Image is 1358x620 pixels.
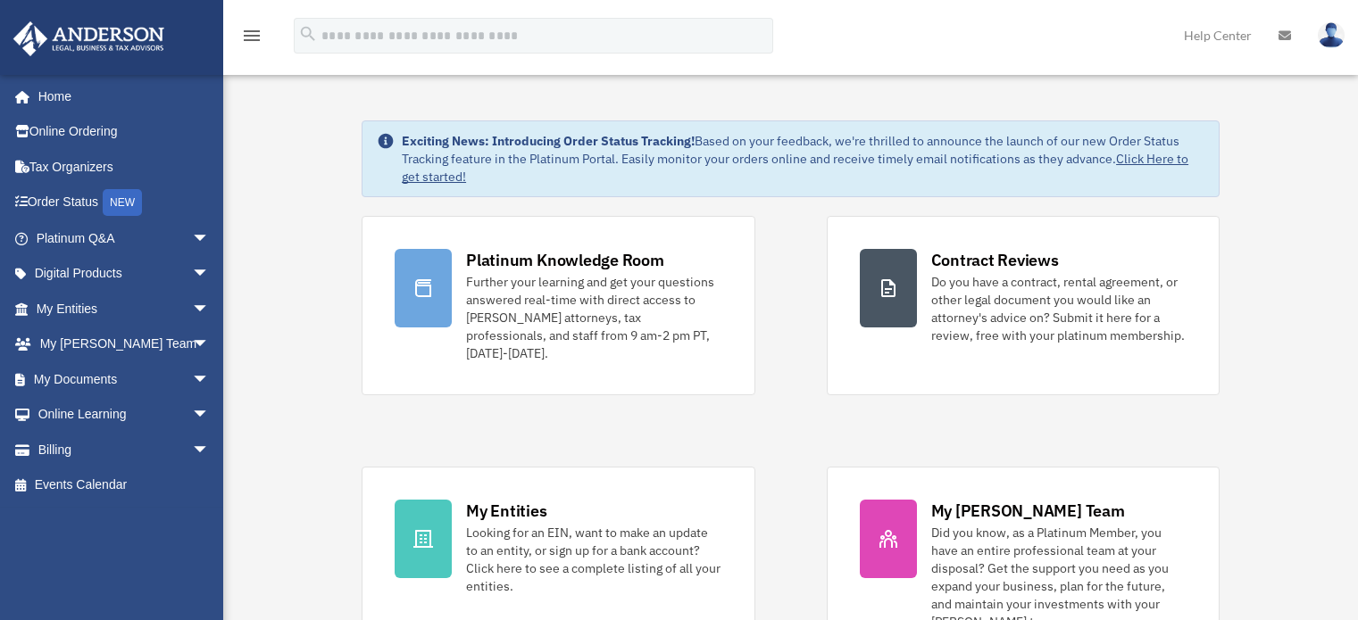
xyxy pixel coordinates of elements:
[192,327,228,363] span: arrow_drop_down
[241,31,262,46] a: menu
[192,291,228,327] span: arrow_drop_down
[931,249,1059,271] div: Contract Reviews
[12,185,237,221] a: Order StatusNEW
[8,21,170,56] img: Anderson Advisors Platinum Portal
[402,133,695,149] strong: Exciting News: Introducing Order Status Tracking!
[192,397,228,434] span: arrow_drop_down
[192,432,228,468] span: arrow_drop_down
[12,467,237,503] a: Events Calendar
[12,149,237,185] a: Tax Organizers
[12,79,228,114] a: Home
[466,500,546,522] div: My Entities
[12,361,237,397] a: My Documentsarrow_drop_down
[12,327,237,362] a: My [PERSON_NAME] Teamarrow_drop_down
[12,256,237,292] a: Digital Productsarrow_drop_down
[466,524,721,595] div: Looking for an EIN, want to make an update to an entity, or sign up for a bank account? Click her...
[192,256,228,293] span: arrow_drop_down
[12,220,237,256] a: Platinum Q&Aarrow_drop_down
[103,189,142,216] div: NEW
[12,432,237,467] a: Billingarrow_drop_down
[402,132,1204,186] div: Based on your feedback, we're thrilled to announce the launch of our new Order Status Tracking fe...
[298,24,318,44] i: search
[931,500,1125,522] div: My [PERSON_NAME] Team
[12,397,237,433] a: Online Learningarrow_drop_down
[192,220,228,257] span: arrow_drop_down
[192,361,228,398] span: arrow_drop_down
[466,273,721,362] div: Further your learning and get your questions answered real-time with direct access to [PERSON_NAM...
[931,273,1187,344] div: Do you have a contract, rental agreement, or other legal document you would like an attorney's ad...
[241,25,262,46] i: menu
[1318,22,1345,48] img: User Pic
[362,216,754,395] a: Platinum Knowledge Room Further your learning and get your questions answered real-time with dire...
[12,291,237,327] a: My Entitiesarrow_drop_down
[402,151,1188,185] a: Click Here to get started!
[12,114,237,150] a: Online Ordering
[466,249,664,271] div: Platinum Knowledge Room
[827,216,1220,395] a: Contract Reviews Do you have a contract, rental agreement, or other legal document you would like...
